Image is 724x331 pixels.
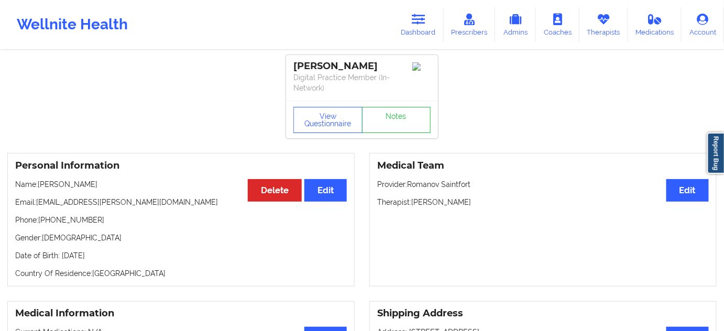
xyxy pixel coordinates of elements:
[682,7,724,42] a: Account
[579,7,628,42] a: Therapists
[15,307,347,319] h3: Medical Information
[628,7,682,42] a: Medications
[15,268,347,279] p: Country Of Residence: [GEOGRAPHIC_DATA]
[536,7,579,42] a: Coaches
[377,160,709,172] h3: Medical Team
[15,197,347,207] p: Email: [EMAIL_ADDRESS][PERSON_NAME][DOMAIN_NAME]
[666,179,709,202] button: Edit
[362,107,431,133] a: Notes
[293,72,431,93] p: Digital Practice Member (In-Network)
[377,307,709,319] h3: Shipping Address
[304,179,347,202] button: Edit
[393,7,444,42] a: Dashboard
[15,179,347,190] p: Name: [PERSON_NAME]
[377,197,709,207] p: Therapist: [PERSON_NAME]
[248,179,302,202] button: Delete
[377,179,709,190] p: Provider: Romanov Saintfort
[293,107,363,133] button: View Questionnaire
[412,62,431,71] img: Image%2Fplaceholer-image.png
[707,133,724,174] a: Report Bug
[495,7,536,42] a: Admins
[15,160,347,172] h3: Personal Information
[293,60,431,72] div: [PERSON_NAME]
[15,250,347,261] p: Date of Birth: [DATE]
[15,215,347,225] p: Phone: [PHONE_NUMBER]
[444,7,496,42] a: Prescribers
[15,233,347,243] p: Gender: [DEMOGRAPHIC_DATA]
